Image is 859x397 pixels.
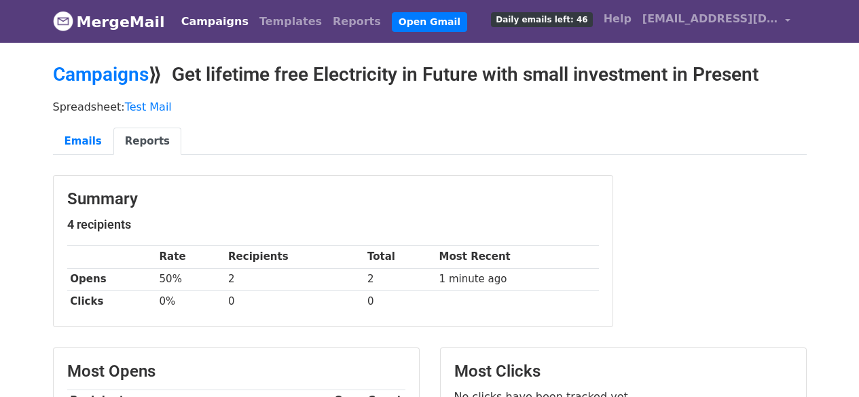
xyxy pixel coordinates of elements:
th: Opens [67,268,156,290]
a: Help [598,5,637,33]
img: MergeMail logo [53,11,73,31]
span: Daily emails left: 46 [491,12,592,27]
a: Open Gmail [392,12,467,32]
td: 0% [156,290,225,313]
a: Campaigns [53,63,149,86]
th: Rate [156,246,225,268]
h5: 4 recipients [67,217,599,232]
a: Test Mail [125,100,172,113]
span: [EMAIL_ADDRESS][DOMAIN_NAME] [642,11,778,27]
a: MergeMail [53,7,165,36]
td: 1 minute ago [436,268,599,290]
a: Reports [113,128,181,155]
th: Total [364,246,436,268]
h3: Most Opens [67,362,405,381]
a: [EMAIL_ADDRESS][DOMAIN_NAME] [637,5,796,37]
h2: ⟫ Get lifetime free Electricity in Future with small investment in Present [53,63,807,86]
th: Most Recent [436,246,599,268]
a: Campaigns [176,8,254,35]
a: Reports [327,8,386,35]
a: Templates [254,8,327,35]
p: Spreadsheet: [53,100,807,114]
td: 50% [156,268,225,290]
h3: Most Clicks [454,362,792,381]
td: 0 [364,290,436,313]
td: 0 [225,290,364,313]
a: Emails [53,128,113,155]
a: Daily emails left: 46 [486,5,598,33]
h3: Summary [67,189,599,209]
th: Clicks [67,290,156,313]
td: 2 [225,268,364,290]
th: Recipients [225,246,364,268]
td: 2 [364,268,436,290]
